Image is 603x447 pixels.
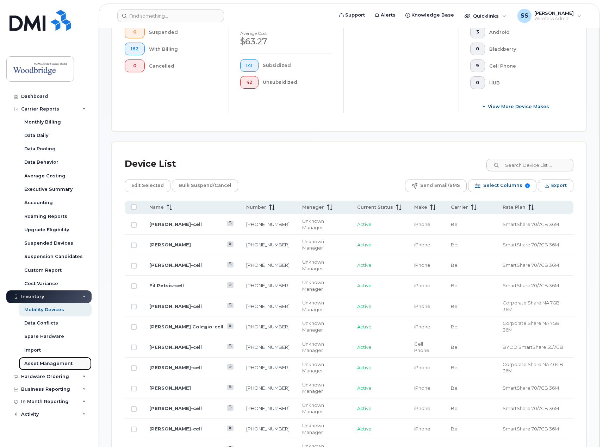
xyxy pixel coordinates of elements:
[302,382,344,395] div: Unknown Manager
[357,324,372,329] span: Active
[525,183,530,188] span: 9
[551,180,567,191] span: Export
[246,221,290,227] a: [PHONE_NUMBER]
[414,303,430,309] span: iPhone
[149,26,217,38] div: Suspended
[240,36,332,48] div: $63.27
[149,385,191,391] a: [PERSON_NAME]
[468,180,536,192] button: Select Columns 9
[125,59,145,72] button: 0
[503,361,563,374] span: Corporate Share NA 40GB 36M
[125,180,170,192] button: Edit Selected
[227,262,234,267] a: View Last Bill
[227,241,234,247] a: View Last Bill
[451,242,460,247] span: Bell
[476,63,479,69] span: 9
[131,29,139,35] span: 0
[227,405,234,410] a: View Last Bill
[149,283,184,288] a: Fil Petsis-cell
[476,29,479,35] span: 3
[246,303,290,309] a: [PHONE_NUMBER]
[486,159,573,171] input: Search Device List ...
[227,344,234,349] a: View Last Bill
[149,262,202,268] a: [PERSON_NAME]-cell
[302,300,344,313] div: Unknown Manager
[357,426,372,432] span: Active
[227,385,234,390] a: View Last Bill
[483,180,522,191] span: Select Columns
[125,43,145,55] button: 162
[117,10,224,22] input: Find something...
[334,8,370,22] a: Support
[470,76,485,89] button: 0
[357,262,372,268] span: Active
[240,59,259,72] button: 141
[227,221,234,226] a: View Last Bill
[451,344,460,350] span: Bell
[503,385,559,391] span: SmartShare 70/7GB 36M
[357,405,372,411] span: Active
[246,262,290,268] a: [PHONE_NUMBER]
[473,13,499,19] span: Quicklinks
[246,63,253,68] span: 141
[302,279,344,292] div: Unknown Manager
[503,300,560,312] span: Corporate Share NA 7GB 36M
[357,204,393,210] span: Current Status
[470,26,485,38] button: 3
[302,259,344,272] div: Unknown Manager
[149,324,223,329] a: [PERSON_NAME] Colegio-cell
[357,283,372,288] span: Active
[470,59,485,72] button: 9
[420,180,460,191] span: Send Email/SMS
[451,283,460,288] span: Bell
[489,26,562,38] div: Android
[451,221,460,227] span: Bell
[227,426,234,431] a: View Last Bill
[414,365,430,370] span: iPhone
[405,180,467,192] button: Send Email/SMS
[414,405,430,411] span: iPhone
[302,341,344,354] div: Unknown Manager
[357,344,372,350] span: Active
[534,10,574,16] span: [PERSON_NAME]
[503,262,559,268] span: SmartShare 70/7GB 36M
[357,385,372,391] span: Active
[227,303,234,308] a: View Last Bill
[302,238,344,251] div: Unknown Manager
[302,218,344,231] div: Unknown Manager
[370,8,400,22] a: Alerts
[489,43,562,55] div: Blackberry
[149,303,202,309] a: [PERSON_NAME]-cell
[246,385,290,391] a: [PHONE_NUMBER]
[227,364,234,370] a: View Last Bill
[357,303,372,309] span: Active
[227,282,234,288] a: View Last Bill
[149,426,202,432] a: [PERSON_NAME]-cell
[125,26,145,38] button: 0
[302,361,344,374] div: Unknown Manager
[512,9,586,23] div: Sid Sreetharan
[302,204,324,210] span: Manager
[381,12,396,19] span: Alerts
[131,180,164,191] span: Edit Selected
[125,155,176,173] div: Device List
[503,426,559,432] span: SmartShare 70/7GB 36M
[414,242,430,247] span: iPhone
[460,9,511,23] div: Quicklinks
[503,242,559,247] span: SmartShare 70/7GB 36M
[149,59,217,72] div: Cancelled
[172,180,238,192] button: Bulk Suspend/Cancel
[503,405,559,411] span: SmartShare 70/7GB 36M
[149,242,191,247] a: [PERSON_NAME]
[414,385,430,391] span: iPhone
[246,204,266,210] span: Number
[503,283,559,288] span: SmartShare 70/7GB 36M
[451,365,460,370] span: Bell
[411,12,454,19] span: Knowledge Base
[534,16,574,21] span: Wireless Admin
[521,12,528,20] span: SS
[476,46,479,52] span: 0
[489,59,562,72] div: Cell Phone
[470,43,485,55] button: 0
[503,204,526,210] span: Rate Plan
